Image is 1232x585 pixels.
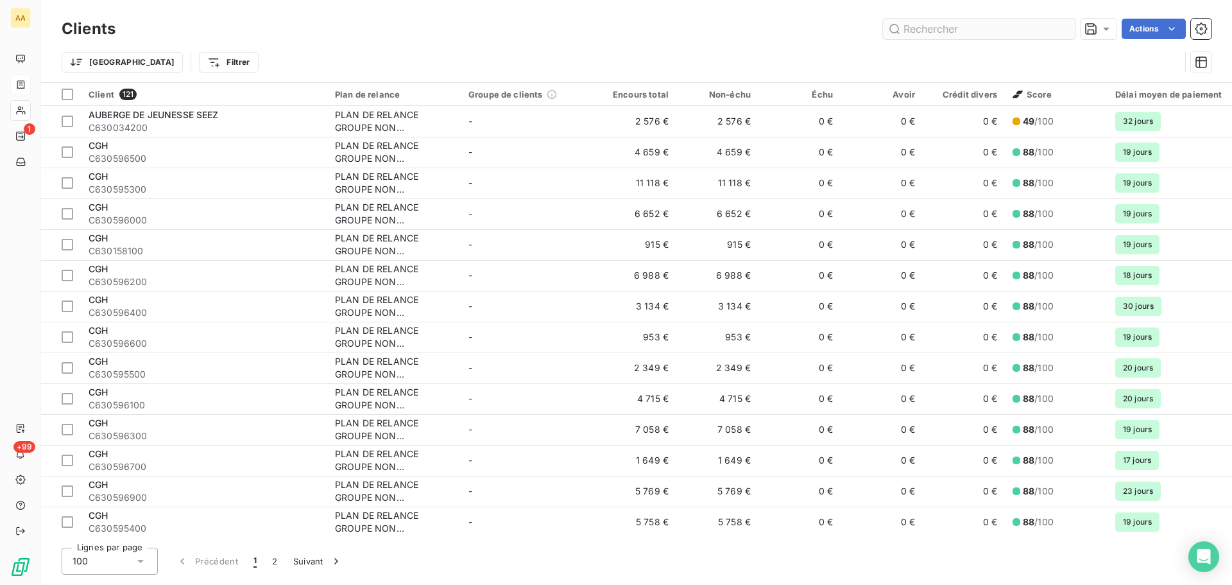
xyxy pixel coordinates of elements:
div: PLAN DE RELANCE GROUPE NON AUTOMATIQUE [335,448,453,473]
span: 100 [73,555,88,568]
span: C630595500 [89,368,320,381]
span: 88 [1023,177,1034,188]
span: C630596700 [89,460,320,473]
div: PLAN DE RELANCE GROUPE NON AUTOMATIQUE [335,324,453,350]
td: 2 349 € [676,353,758,383]
span: C630596000 [89,214,320,227]
span: 32 jours [1115,112,1161,131]
span: C630595300 [89,183,320,196]
td: 0 € [758,260,841,291]
div: PLAN DE RELANCE GROUPE NON AUTOMATIQUE [335,417,453,442]
td: 953 € [594,322,676,353]
td: 0 € [841,291,923,322]
span: 17 jours [1115,451,1159,470]
td: 0 € [758,353,841,383]
span: 88 [1023,362,1034,373]
td: 5 769 € [676,476,758,507]
span: /100 [1023,454,1054,467]
span: - [468,301,472,311]
span: 20 jours [1115,389,1161,408]
button: Actions [1122,19,1186,39]
span: 88 [1023,146,1034,157]
div: PLAN DE RELANCE GROUPE NON AUTOMATIQUE [335,109,453,134]
span: 49 [1023,116,1034,127]
span: Groupe de clients [468,89,543,100]
td: 7 058 € [594,414,676,445]
span: C630596100 [89,399,320,412]
td: 0 € [841,198,923,229]
div: Open Intercom Messenger [1188,541,1219,572]
button: Filtrer [199,52,258,73]
td: 0 € [758,507,841,537]
td: 0 € [758,322,841,353]
span: - [468,516,472,527]
span: +99 [13,441,35,453]
td: 6 988 € [594,260,676,291]
td: 0 € [841,445,923,476]
td: 6 988 € [676,260,758,291]
span: CGH [89,510,108,521]
td: 0 € [758,137,841,168]
div: PLAN DE RELANCE GROUPE NON AUTOMATIQUE [335,478,453,504]
td: 0 € [841,322,923,353]
td: 0 € [841,383,923,414]
span: Client [89,89,114,100]
span: CGH [89,202,108,213]
td: 0 € [758,383,841,414]
span: /100 [1023,423,1054,436]
button: Précédent [168,548,246,575]
div: PLAN DE RELANCE GROUPE NON AUTOMATIQUE [335,263,453,288]
td: 0 € [758,476,841,507]
td: 6 652 € [594,198,676,229]
div: PLAN DE RELANCE GROUPE NON AUTOMATIQUE [335,170,453,196]
td: 5 758 € [594,507,676,537]
span: 19 jours [1115,173,1159,193]
span: CGH [89,325,108,336]
td: 0 € [758,414,841,445]
td: 915 € [594,229,676,260]
span: 19 jours [1115,235,1159,254]
td: 0 € [923,414,1005,445]
td: 0 € [841,353,923,383]
span: 88 [1023,239,1034,250]
span: 1 [253,555,257,568]
span: C630596500 [89,152,320,165]
span: 88 [1023,270,1034,281]
span: /100 [1023,146,1054,159]
input: Rechercher [883,19,1075,39]
td: 0 € [841,507,923,537]
td: 0 € [923,353,1005,383]
span: 19 jours [1115,204,1159,223]
td: 4 659 € [594,137,676,168]
td: 0 € [841,168,923,198]
td: 0 € [758,445,841,476]
div: PLAN DE RELANCE GROUPE NON AUTOMATIQUE [335,509,453,535]
td: 2 576 € [676,106,758,137]
div: PLAN DE RELANCE GROUPE NON AUTOMATIQUE [335,139,453,165]
span: /100 [1023,269,1054,282]
td: 0 € [923,198,1005,229]
td: 4 715 € [676,383,758,414]
td: 4 715 € [594,383,676,414]
td: 0 € [923,322,1005,353]
span: 23 jours [1115,482,1161,501]
td: 915 € [676,229,758,260]
span: CGH [89,479,108,490]
span: 88 [1023,485,1034,496]
td: 0 € [758,291,841,322]
div: PLAN DE RELANCE GROUPE NON AUTOMATIQUE [335,232,453,258]
span: 30 jours [1115,297,1161,316]
span: CGH [89,171,108,182]
span: 88 [1023,331,1034,342]
div: Non-échu [684,89,751,100]
span: - [468,270,472,281]
td: 7 058 € [676,414,758,445]
span: C630595400 [89,522,320,535]
span: /100 [1023,392,1054,405]
td: 4 659 € [676,137,758,168]
span: 1 [24,123,35,135]
span: 19 jours [1115,512,1159,532]
span: 18 jours [1115,266,1159,285]
span: /100 [1023,516,1054,528]
img: Logo LeanPay [10,557,31,577]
